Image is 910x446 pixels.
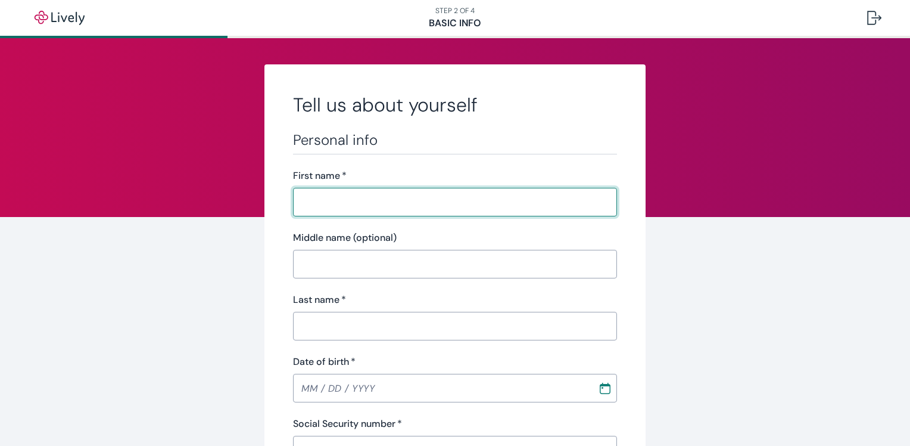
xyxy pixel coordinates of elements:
[293,417,402,431] label: Social Security number
[26,11,93,25] img: Lively
[293,231,397,245] label: Middle name (optional)
[599,382,611,394] svg: Calendar
[293,376,590,400] input: MM / DD / YYYY
[293,169,347,183] label: First name
[293,131,617,149] h3: Personal info
[293,355,356,369] label: Date of birth
[594,377,616,399] button: Choose date
[293,93,617,117] h2: Tell us about yourself
[293,293,346,307] label: Last name
[858,4,891,32] button: Log out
